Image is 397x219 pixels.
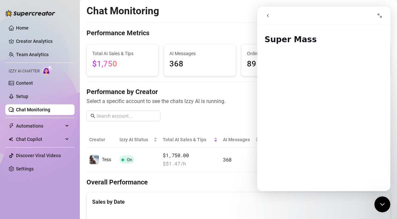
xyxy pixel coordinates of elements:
[16,80,33,86] a: Content
[160,132,220,148] th: Total AI Sales & Tips
[92,198,385,206] div: Sales by Date
[127,157,132,162] span: On
[90,155,99,164] img: Tess
[163,152,218,160] span: $1,750.00
[16,153,61,158] a: Discover Viral Videos
[374,196,390,212] iframe: Intercom live chat
[9,137,13,142] img: Chat Copilot
[223,136,254,143] span: AI Messages
[9,68,40,74] span: Izzy AI Chatter
[87,5,159,17] h2: Chat Monitoring
[247,58,307,70] span: 89
[87,87,390,96] h4: Performance by Creator
[16,94,28,99] a: Setup
[163,136,212,143] span: Total AI Sales & Tips
[9,123,14,129] span: thunderbolt
[87,28,149,39] h4: Performance Metrics
[223,156,232,163] span: 368
[247,50,307,57] span: Online Fans Contacted
[87,97,390,105] span: Select a specific account to see the chats Izzy AI is running.
[16,25,29,31] a: Home
[163,160,218,168] span: $ 51.47 /h
[5,10,55,17] img: logo-BBDzfeDw.svg
[117,132,160,148] th: Izzy AI Status
[92,59,117,68] span: $1,750
[16,36,69,47] a: Creator Analytics
[169,58,230,70] span: 368
[102,157,111,162] span: Tess
[16,166,34,171] a: Settings
[16,52,49,57] a: Team Analytics
[169,50,230,57] span: AI Messages
[91,114,95,118] span: search
[97,112,156,120] input: Search account...
[87,132,117,148] th: Creator
[119,136,152,143] span: Izzy AI Status
[220,132,262,148] th: AI Messages
[92,50,153,57] span: Total AI Sales & Tips
[87,177,390,187] h4: Overall Performance
[16,134,63,145] span: Chat Copilot
[42,65,53,75] img: AI Chatter
[16,121,63,131] span: Automations
[16,107,50,112] a: Chat Monitoring
[257,7,390,191] iframe: Intercom live chat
